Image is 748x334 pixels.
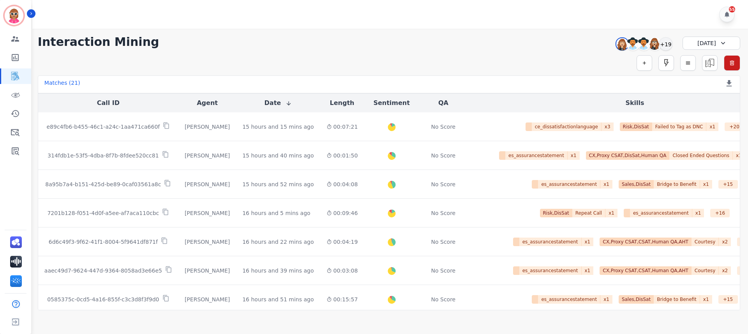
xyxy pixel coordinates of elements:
[431,267,456,275] div: No Score
[326,123,358,131] div: 00:07:21
[692,238,719,246] span: Courtesy
[602,122,614,131] span: x 3
[185,296,230,303] div: [PERSON_NAME]
[568,151,580,160] span: x 1
[242,209,310,217] div: 16 hours and 5 mins ago
[572,209,605,217] span: Repeat Call
[373,98,409,108] button: Sentiment
[326,152,358,159] div: 00:01:50
[326,209,358,217] div: 00:09:46
[185,180,230,188] div: [PERSON_NAME]
[185,152,230,159] div: [PERSON_NAME]
[519,238,582,246] span: es_assurancestatement
[46,123,160,131] p: e89c4fb6-b455-46c1-a24c-1aa471ca660f
[582,266,594,275] span: x 1
[185,123,230,131] div: [PERSON_NAME]
[431,123,456,131] div: No Score
[692,266,719,275] span: Courtesy
[600,238,692,246] span: CX,Proxy CSAT,CSAT,Human QA,AHT
[326,296,358,303] div: 00:15:57
[729,6,735,12] div: 55
[725,122,744,131] div: + 20
[654,295,700,304] span: Bridge to Benefit
[44,267,162,275] p: aaec49d7-9624-447d-9364-8058ad3e66e5
[619,180,654,189] span: Sales,DisSat
[532,122,602,131] span: ce_dissatisfactionlanguage
[600,180,612,189] span: x 1
[185,209,230,217] div: [PERSON_NAME]
[630,209,692,217] span: es_assurancestatement
[710,209,730,217] div: + 16
[605,209,617,217] span: x 1
[242,180,314,188] div: 15 hours and 52 mins ago
[600,266,692,275] span: CX,Proxy CSAT,CSAT,Human QA,AHT
[431,209,456,217] div: No Score
[625,98,644,108] button: Skills
[519,266,582,275] span: es_assurancestatement
[706,122,718,131] span: x 1
[431,152,456,159] div: No Score
[431,180,456,188] div: No Score
[540,209,572,217] span: Risk,DisSat
[326,267,358,275] div: 00:03:08
[659,37,672,51] div: +19
[242,267,314,275] div: 16 hours and 39 mins ago
[654,180,700,189] span: Bridge to Benefit
[242,238,314,246] div: 16 hours and 22 mins ago
[538,295,600,304] span: es_assurancestatement
[38,35,159,49] h1: Interaction Mining
[431,296,456,303] div: No Score
[197,98,218,108] button: Agent
[719,266,731,275] span: x 2
[49,238,158,246] p: 6d6c49f3-9f62-41f1-8004-5f9641df871f
[242,296,314,303] div: 16 hours and 51 mins ago
[600,295,612,304] span: x 1
[185,238,230,246] div: [PERSON_NAME]
[652,122,707,131] span: Failed to Tag as DNC
[438,98,448,108] button: QA
[44,79,80,90] div: Matches ( 21 )
[619,295,654,304] span: Sales,DisSat
[683,37,740,50] div: [DATE]
[5,6,23,25] img: Bordered avatar
[582,238,594,246] span: x 1
[719,238,731,246] span: x 2
[48,152,159,159] p: 314fdb1e-53f5-4dba-8f7b-8fdee520cc81
[265,98,292,108] button: Date
[326,180,358,188] div: 00:04:08
[326,238,358,246] div: 00:04:19
[700,295,712,304] span: x 1
[47,209,159,217] p: 7201b128-f051-4d0f-a5ee-af7aca110cbc
[692,209,704,217] span: x 1
[538,180,600,189] span: es_assurancestatement
[586,151,670,160] span: CX,Proxy CSAT,DisSat,Human QA
[718,180,738,189] div: + 15
[330,98,354,108] button: Length
[242,152,314,159] div: 15 hours and 40 mins ago
[669,151,733,160] span: Closed Ended Questions
[45,180,161,188] p: 8a95b7a4-b151-425d-be89-0caf03561a8c
[733,151,745,160] span: x 1
[242,123,314,131] div: 15 hours and 15 mins ago
[97,98,120,108] button: Call ID
[620,122,652,131] span: Risk,DisSat
[185,267,230,275] div: [PERSON_NAME]
[505,151,568,160] span: es_assurancestatement
[47,296,159,303] p: 0585375c-0cd5-4a16-855f-c3c3d8f3f9d0
[718,295,738,304] div: + 15
[700,180,712,189] span: x 1
[431,238,456,246] div: No Score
